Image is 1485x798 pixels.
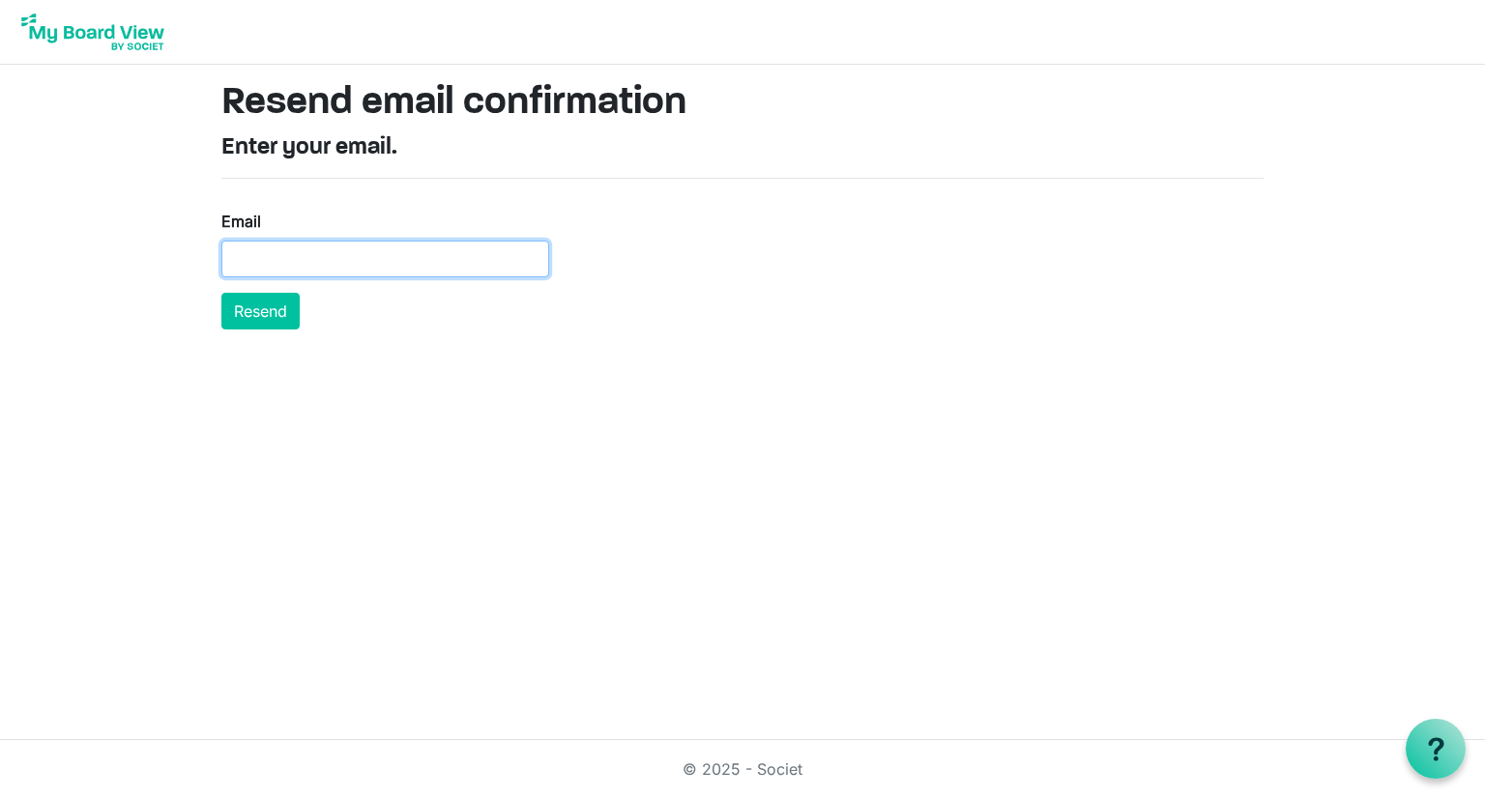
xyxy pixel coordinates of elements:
label: Email [221,210,261,233]
img: My Board View Logo [15,8,170,56]
button: Resend [221,293,300,329]
a: © 2025 - Societ [683,759,802,779]
h4: Enter your email. [221,134,1264,162]
h1: Resend email confirmation [221,80,1264,127]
